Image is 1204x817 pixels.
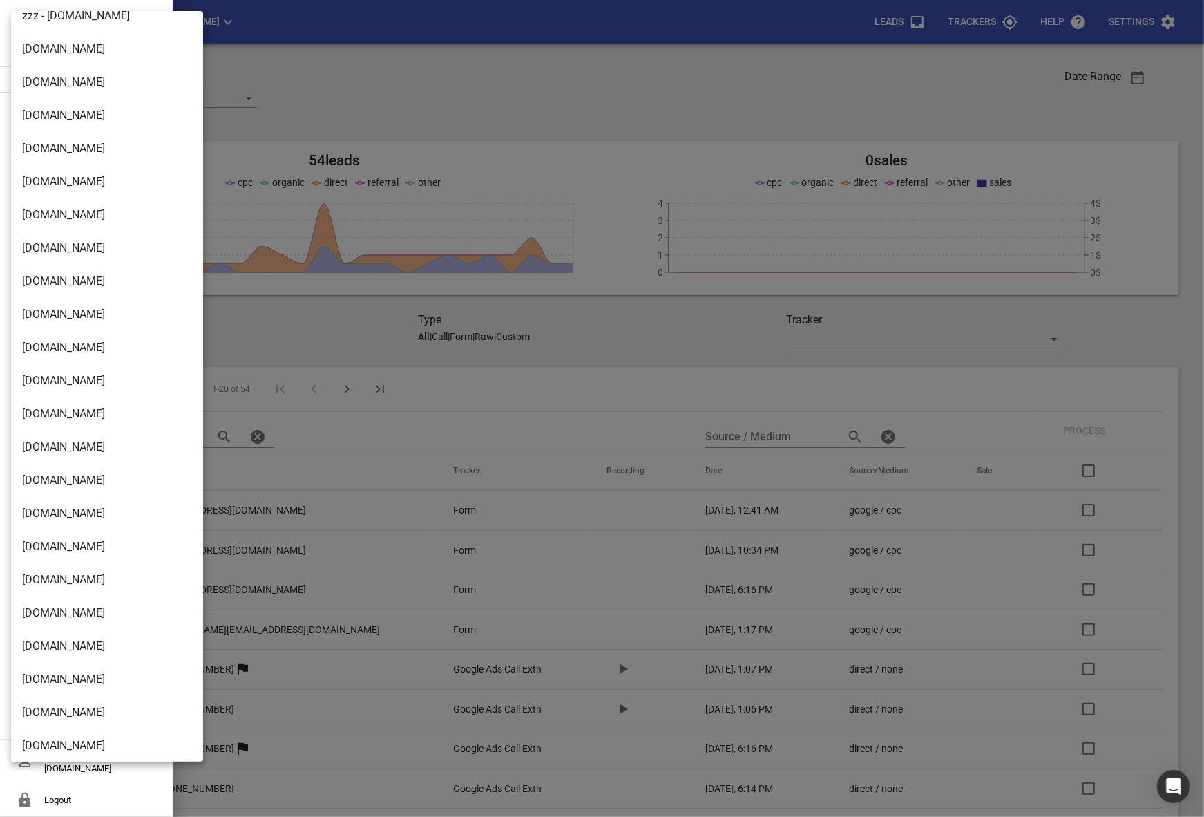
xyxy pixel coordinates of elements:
li: [DOMAIN_NAME] [11,298,203,331]
li: [DOMAIN_NAME] [11,729,203,762]
li: [DOMAIN_NAME] [11,563,203,597]
li: [DOMAIN_NAME] [11,165,203,198]
li: [DOMAIN_NAME] [11,32,203,66]
li: [DOMAIN_NAME] [11,431,203,464]
li: [DOMAIN_NAME] [11,198,203,232]
div: Open Intercom Messenger [1157,770,1190,803]
li: [DOMAIN_NAME] [11,696,203,729]
li: [DOMAIN_NAME] [11,66,203,99]
li: [DOMAIN_NAME] [11,265,203,298]
li: [DOMAIN_NAME] [11,364,203,397]
li: [DOMAIN_NAME] [11,397,203,431]
li: [DOMAIN_NAME] [11,497,203,530]
li: [DOMAIN_NAME] [11,597,203,630]
li: [DOMAIN_NAME] [11,331,203,364]
li: [DOMAIN_NAME] [11,663,203,696]
li: [DOMAIN_NAME] [11,530,203,563]
li: [DOMAIN_NAME] [11,630,203,663]
li: [DOMAIN_NAME] [11,232,203,265]
li: [DOMAIN_NAME] [11,132,203,165]
li: [DOMAIN_NAME] [11,99,203,132]
li: [DOMAIN_NAME] [11,464,203,497]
